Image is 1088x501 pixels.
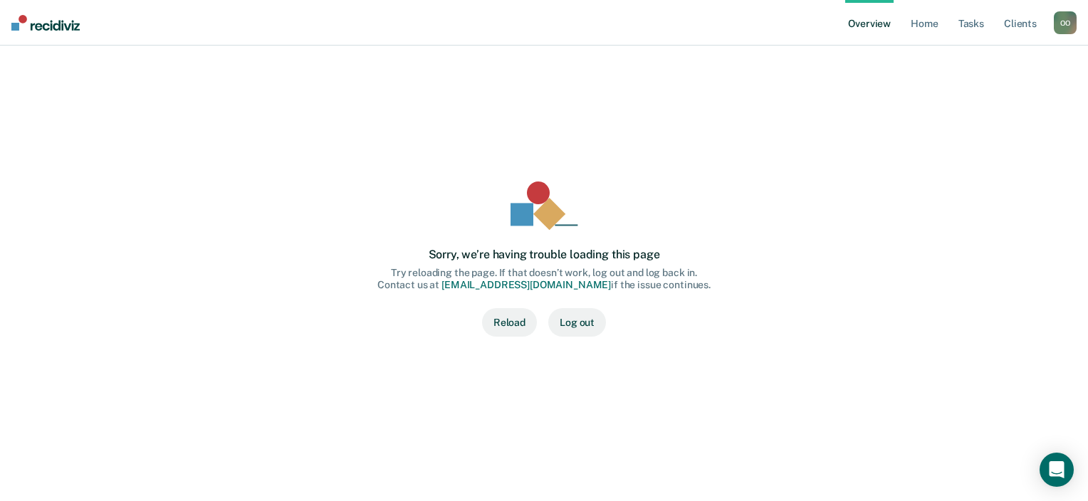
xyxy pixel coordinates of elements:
button: Log out [548,308,606,337]
button: OO [1054,11,1077,34]
a: [EMAIL_ADDRESS][DOMAIN_NAME] [441,279,611,290]
button: Reload [482,308,537,337]
div: Try reloading the page. If that doesn’t work, log out and log back in. Contact us at if the issue... [377,267,711,291]
div: O O [1054,11,1077,34]
div: Sorry, we’re having trouble loading this page [429,248,660,261]
img: Recidiviz [11,15,80,31]
div: Open Intercom Messenger [1040,453,1074,487]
